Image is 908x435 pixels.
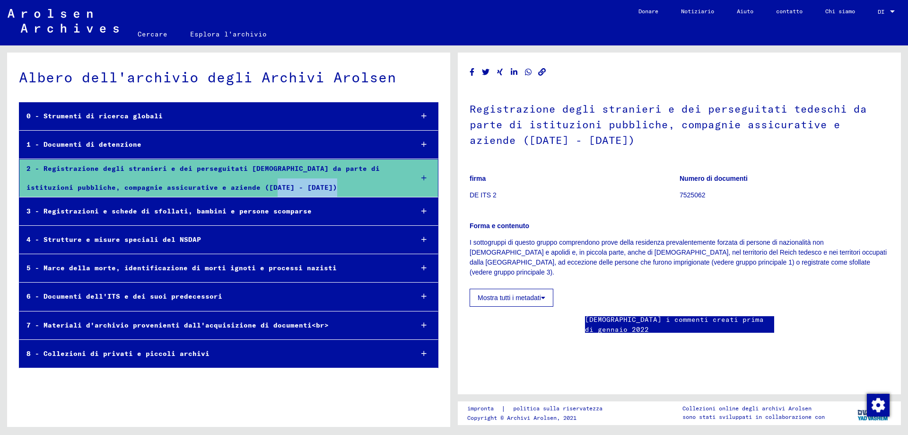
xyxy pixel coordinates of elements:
font: impronta [467,405,494,412]
a: [DEMOGRAPHIC_DATA] i commenti creati prima di gennaio 2022 [585,315,774,335]
font: DE ITS 2 [470,191,497,199]
font: Albero dell'archivio degli Archivi Arolsen [19,68,396,86]
font: 0 - Strumenti di ricerca globali [26,112,163,120]
a: politica sulla riservatezza [506,404,614,414]
font: Chi siamo [825,8,855,15]
a: impronta [467,404,501,414]
button: Condividi su Xing [495,66,505,78]
font: 5 - Marce della morte, identificazione di morti ignoti e processi nazisti [26,264,337,272]
font: 7525062 [680,191,706,199]
font: Cercare [138,30,167,38]
font: Copyright © Archivi Arolsen, 2021 [467,414,576,421]
font: Donare [638,8,658,15]
font: Numero di documenti [680,175,748,182]
font: firma [470,175,486,182]
img: yv_logo.png [856,401,891,425]
font: 7 - Materiali d'archivio provenienti dall'acquisizione di documenti<br> [26,321,329,329]
font: Notiziario [681,8,714,15]
button: Condividi su LinkedIn [509,66,519,78]
font: politica sulla riservatezza [513,405,602,412]
font: 3 - Registrazioni e schede di sfollati, bambini e persone scomparse [26,207,312,215]
a: Cercare [126,23,179,45]
font: sono stati sviluppati in collaborazione con [682,413,825,420]
font: 8 - Collezioni di privati ​​e piccoli archivi [26,349,210,358]
font: | [501,404,506,413]
button: Mostra tutti i metadati [470,289,553,307]
font: [DEMOGRAPHIC_DATA] i commenti creati prima di gennaio 2022 [585,315,764,334]
font: Forma e contenuto [470,222,529,230]
font: 6 - Documenti dell'ITS e dei suoi predecessori [26,292,222,301]
font: 1 - Documenti di detenzione [26,140,141,149]
img: Modifica consenso [867,394,890,417]
font: contatto [776,8,803,15]
button: Condividi su WhatsApp [524,66,533,78]
button: Condividi su Facebook [467,66,477,78]
font: 2 - Registrazione degli stranieri e dei perseguitati [DEMOGRAPHIC_DATA] da parte di istituzioni p... [26,164,380,191]
font: Aiuto [737,8,753,15]
font: I sottogruppi di questo gruppo comprendono prove della residenza prevalentemente forzata di perso... [470,239,887,276]
button: Copia il collegamento [537,66,547,78]
img: Arolsen_neg.svg [8,9,119,33]
font: Registrazione degli stranieri e dei perseguitati tedeschi da parte di istituzioni pubbliche, comp... [470,102,867,147]
font: Collezioni online degli archivi Arolsen [682,405,812,412]
font: Mostra tutti i metadati [478,294,541,302]
a: Esplora l'archivio [179,23,278,45]
font: 4 - Strutture e misure speciali del NSDAP [26,235,201,244]
font: DI [878,8,884,15]
button: Condividi su Twitter [481,66,491,78]
font: Esplora l'archivio [190,30,267,38]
